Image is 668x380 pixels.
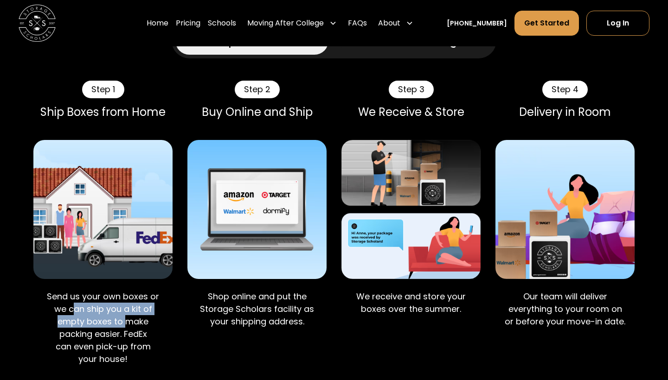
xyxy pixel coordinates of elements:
a: [PHONE_NUMBER] [447,19,507,28]
div: Buy Online and Ship [187,106,327,119]
div: We Receive & Store [341,106,481,119]
div: Step 2 [235,81,280,98]
a: FAQs [348,10,367,36]
a: Home [147,10,168,36]
div: Step 1 [82,81,124,98]
div: Delivery in Room [495,106,635,119]
p: Send us your own boxes or we can ship you a kit of empty boxes to make packing easier. FedEx can ... [41,290,165,365]
a: Pricing [176,10,200,36]
div: Step 3 [389,81,434,98]
p: Shop online and put the Storage Scholars facility as your shipping address. [195,290,319,328]
div: Moving After College [244,10,340,36]
a: Schools [208,10,236,36]
p: Our team will deliver everything to your room on or before your move-in date. [503,290,627,328]
a: home [19,5,56,42]
a: Log In [586,11,649,36]
p: We receive and store your boxes over the summer. [349,290,473,315]
a: Get Started [514,11,579,36]
div: About [378,18,400,29]
img: Storage Scholars main logo [19,5,56,42]
div: Step 4 [542,81,588,98]
div: Moving After College [247,18,324,29]
div: Ship Boxes from Home [33,106,173,119]
div: About [374,10,417,36]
